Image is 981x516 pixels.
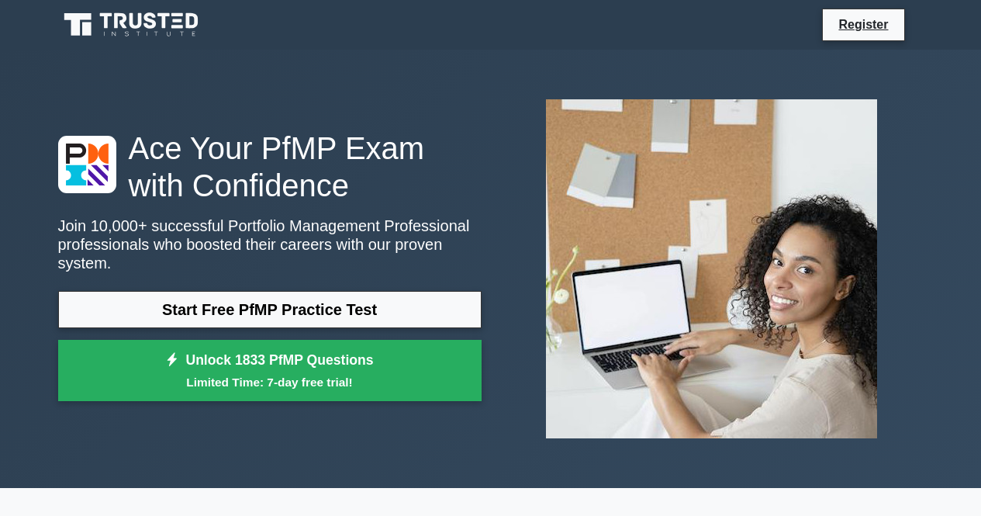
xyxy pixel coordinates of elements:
[58,340,482,402] a: Unlock 1833 PfMP QuestionsLimited Time: 7-day free trial!
[58,130,482,204] h1: Ace Your PfMP Exam with Confidence
[58,291,482,328] a: Start Free PfMP Practice Test
[58,216,482,272] p: Join 10,000+ successful Portfolio Management Professional professionals who boosted their careers...
[78,373,462,391] small: Limited Time: 7-day free trial!
[829,15,897,34] a: Register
